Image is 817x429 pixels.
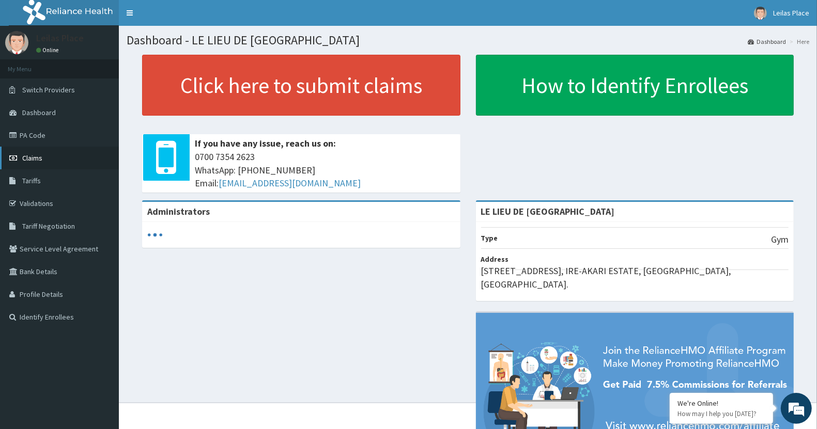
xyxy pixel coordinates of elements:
[773,8,809,18] span: Leilas Place
[22,153,42,163] span: Claims
[481,233,498,243] b: Type
[754,7,767,20] img: User Image
[748,37,786,46] a: Dashboard
[22,221,75,231] span: Tariff Negotiation
[787,37,809,46] li: Here
[127,34,809,47] h1: Dashboard - LE LIEU DE [GEOGRAPHIC_DATA]
[22,108,56,117] span: Dashboard
[481,255,509,264] b: Address
[36,34,84,43] p: Leilas Place
[677,409,765,418] p: How may I help you today?
[677,399,765,408] div: We're Online!
[195,137,336,149] b: If you have any issue, reach us on:
[147,205,210,217] b: Administrators
[5,31,28,54] img: User Image
[22,176,41,185] span: Tariffs
[481,205,615,217] strong: LE LIEU DE [GEOGRAPHIC_DATA]
[771,233,789,246] p: Gym
[481,264,789,291] p: [STREET_ADDRESS], IRE-AKARI ESTATE, [GEOGRAPHIC_DATA], [GEOGRAPHIC_DATA].
[476,55,794,116] a: How to Identify Enrollees
[195,150,455,190] span: 0700 7354 2623 WhatsApp: [PHONE_NUMBER] Email:
[219,177,361,189] a: [EMAIL_ADDRESS][DOMAIN_NAME]
[36,46,61,54] a: Online
[147,227,163,243] svg: audio-loading
[22,85,75,94] span: Switch Providers
[142,55,460,116] a: Click here to submit claims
